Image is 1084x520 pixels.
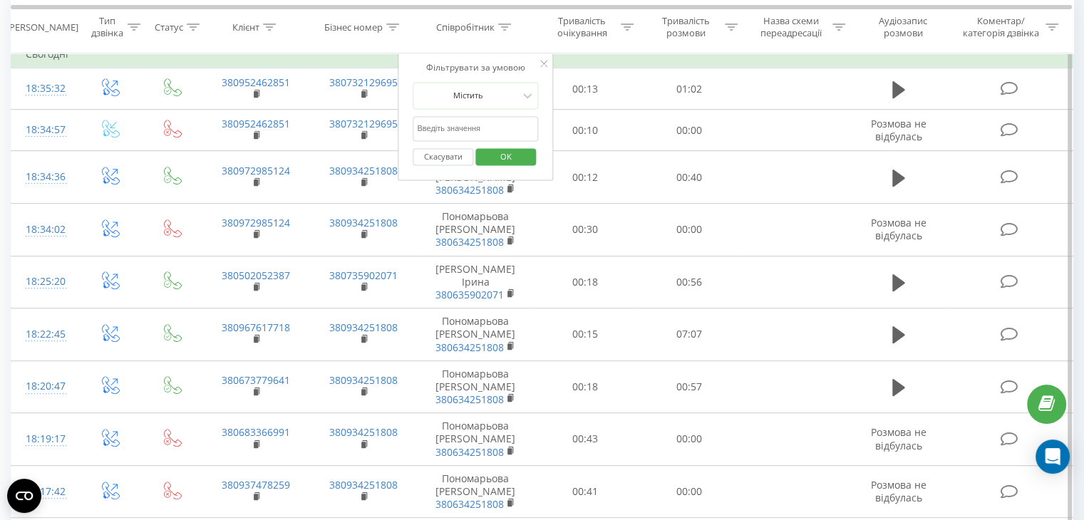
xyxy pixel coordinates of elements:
[26,116,63,144] div: 18:34:57
[534,204,637,256] td: 00:30
[534,465,637,518] td: 00:41
[534,308,637,361] td: 00:15
[418,360,534,413] td: Пономарьова [PERSON_NAME]
[26,163,63,191] div: 18:34:36
[435,497,504,511] a: 380634251808
[222,478,290,492] a: 380937478259
[7,479,41,513] button: Open CMP widget
[418,413,534,466] td: Пономарьова [PERSON_NAME]
[435,183,504,197] a: 380634251808
[754,15,829,39] div: Назва схеми переадресації
[959,15,1042,39] div: Коментар/категорія дзвінка
[26,75,63,103] div: 18:35:32
[534,256,637,308] td: 00:18
[329,164,398,177] a: 380934251808
[435,340,504,354] a: 380634251808
[11,40,1073,68] td: Сьогодні
[329,216,398,229] a: 380934251808
[547,15,618,39] div: Тривалість очікування
[637,256,740,308] td: 00:56
[862,15,945,39] div: Аудіозапис розмови
[26,321,63,348] div: 18:22:45
[637,308,740,361] td: 07:07
[222,164,290,177] a: 380972985124
[650,15,721,39] div: Тривалість розмови
[418,204,534,256] td: Пономарьова [PERSON_NAME]
[418,308,534,361] td: Пономарьова [PERSON_NAME]
[26,425,63,453] div: 18:19:17
[534,413,637,466] td: 00:43
[232,21,259,33] div: Клієнт
[222,321,290,334] a: 380967617718
[418,465,534,518] td: Пономарьова [PERSON_NAME]
[637,110,740,151] td: 00:00
[637,151,740,204] td: 00:40
[222,425,290,439] a: 380683366991
[26,216,63,244] div: 18:34:02
[324,21,383,33] div: Бізнес номер
[329,373,398,387] a: 380934251808
[90,15,123,39] div: Тип дзвінка
[222,76,290,89] a: 380952462851
[26,373,63,400] div: 18:20:47
[435,392,504,406] a: 380634251808
[475,148,536,166] button: OK
[26,478,63,506] div: 18:17:42
[534,68,637,110] td: 00:13
[329,76,398,89] a: 380732129695
[435,288,504,301] a: 380635902071
[155,21,183,33] div: Статус
[534,110,637,151] td: 00:10
[413,61,538,75] div: Фільтрувати за умовою
[329,269,398,282] a: 380735902071
[329,117,398,130] a: 380732129695
[534,360,637,413] td: 00:18
[329,425,398,439] a: 380934251808
[329,321,398,334] a: 380934251808
[413,148,473,166] button: Скасувати
[871,216,926,242] span: Розмова не відбулась
[222,117,290,130] a: 380952462851
[222,269,290,282] a: 380502052387
[637,204,740,256] td: 00:00
[637,68,740,110] td: 01:02
[329,478,398,492] a: 380934251808
[871,117,926,143] span: Розмова не відбулась
[637,360,740,413] td: 00:57
[637,413,740,466] td: 00:00
[413,116,538,141] input: Введіть значення
[222,373,290,387] a: 380673779641
[534,151,637,204] td: 00:12
[435,235,504,249] a: 380634251808
[436,21,495,33] div: Співробітник
[1036,440,1070,474] div: Open Intercom Messenger
[871,478,926,504] span: Розмова не відбулась
[26,268,63,296] div: 18:25:20
[486,145,526,167] span: OK
[435,445,504,459] a: 380634251808
[418,256,534,308] td: [PERSON_NAME] Ірина
[871,425,926,452] span: Розмова не відбулась
[637,465,740,518] td: 00:00
[6,21,78,33] div: [PERSON_NAME]
[222,216,290,229] a: 380972985124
